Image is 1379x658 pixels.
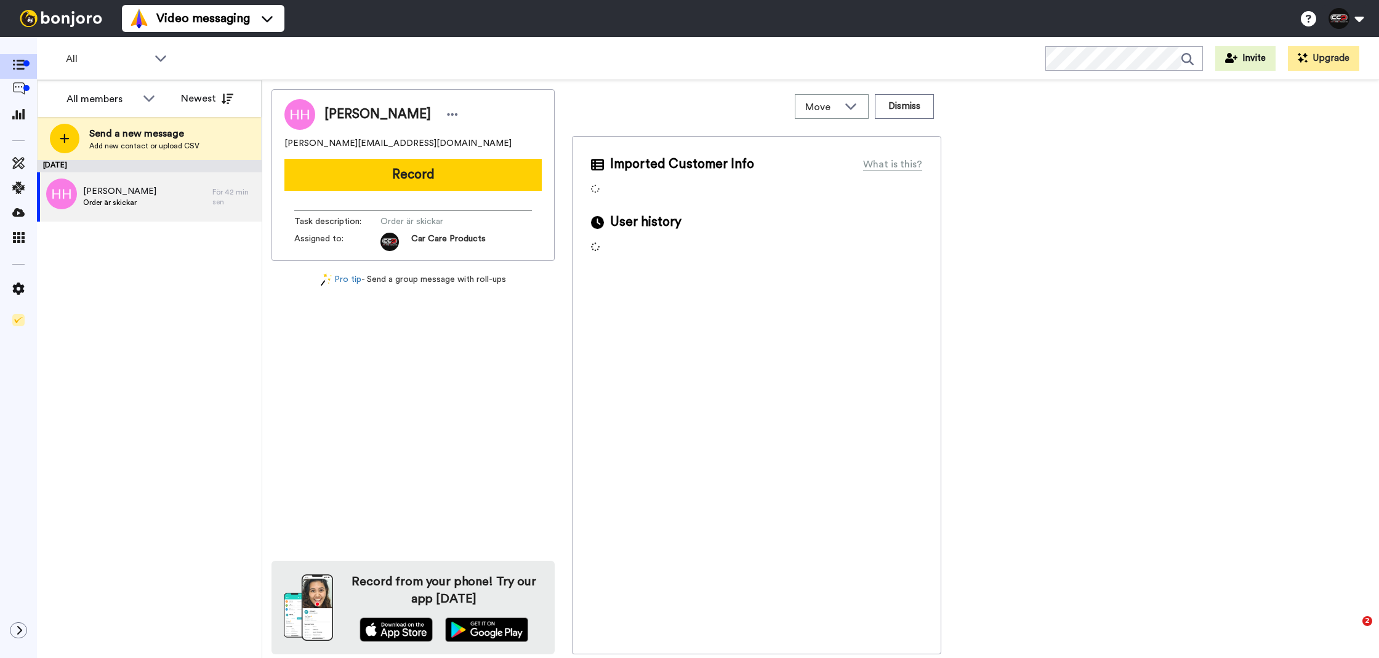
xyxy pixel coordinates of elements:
span: [PERSON_NAME] [324,105,431,124]
span: [PERSON_NAME][EMAIL_ADDRESS][DOMAIN_NAME] [284,137,512,150]
button: Newest [172,86,243,111]
div: All members [66,92,137,106]
img: hh.png [46,179,77,209]
button: Upgrade [1288,46,1359,71]
div: What is this? [863,157,922,172]
span: User history [610,213,681,231]
span: Assigned to: [294,233,380,251]
span: 2 [1362,616,1372,626]
img: Checklist.svg [12,314,25,326]
img: Image of Henrik Hede [284,99,315,130]
span: [PERSON_NAME] [83,185,156,198]
span: All [66,52,148,66]
span: Task description : [294,215,380,228]
button: Invite [1215,46,1276,71]
button: Dismiss [875,94,934,119]
h4: Record from your phone! Try our app [DATE] [345,573,542,608]
button: Record [284,159,542,191]
div: För 42 min sen [212,187,255,207]
img: appstore [360,617,433,642]
img: playstore [445,617,528,642]
span: Order är skickar [83,198,156,207]
span: Add new contact or upload CSV [89,141,199,151]
a: Pro tip [321,273,361,286]
div: - Send a group message with roll-ups [271,273,555,286]
span: Car Care Products [411,233,486,251]
span: Send a new message [89,126,199,141]
span: Order är skickar [380,215,497,228]
iframe: Intercom live chat [1337,616,1367,646]
span: Move [805,100,838,114]
div: [DATE] [37,160,262,172]
span: Imported Customer Info [610,155,754,174]
img: vm-color.svg [129,9,149,28]
img: fa6b7fd4-c3c4-475b-9b20-179fad50db7e-1719390291.jpg [380,233,399,251]
img: magic-wand.svg [321,273,332,286]
span: Video messaging [156,10,250,27]
img: bj-logo-header-white.svg [15,10,107,27]
img: download [284,574,333,641]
